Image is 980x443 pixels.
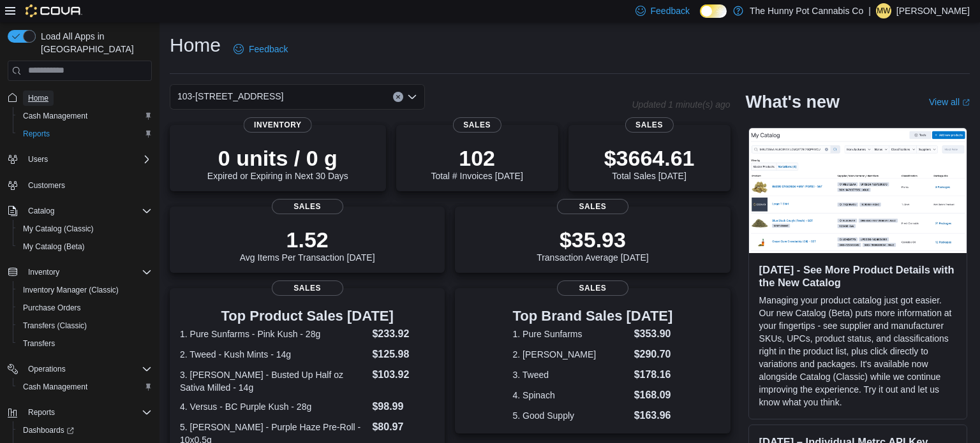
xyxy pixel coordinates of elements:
span: Inventory Manager (Classic) [18,282,152,298]
span: Sales [625,117,673,133]
span: Cash Management [18,379,152,395]
button: Open list of options [407,92,417,102]
p: [PERSON_NAME] [896,3,970,18]
dd: $168.09 [634,388,673,403]
span: Home [28,93,48,103]
p: | [868,3,871,18]
p: 1.52 [240,227,375,252]
span: Users [28,154,48,164]
button: Operations [3,360,157,378]
a: Transfers (Classic) [18,318,92,333]
p: $35.93 [537,227,649,252]
button: Reports [13,125,157,143]
div: Total # Invoices [DATE] [431,145,523,181]
dt: 3. Tweed [513,368,629,381]
h3: Top Product Sales [DATE] [180,309,434,324]
div: Expired or Expiring in Next 30 Days [207,145,348,181]
a: Cash Management [18,379,93,395]
div: Transaction Average [DATE] [537,227,649,263]
span: Customers [28,180,65,191]
span: My Catalog (Beta) [18,239,152,254]
dt: 2. Tweed - Kush Mints - 14g [180,348,367,361]
span: Inventory Manager (Classic) [23,285,119,295]
span: Catalog [23,203,152,219]
svg: External link [962,99,970,106]
span: Home [23,90,152,106]
button: Inventory Manager (Classic) [13,281,157,299]
button: Users [23,152,53,167]
p: Managing your product catalog just got easier. Our new Catalog (Beta) puts more information at yo... [759,294,956,409]
div: Avg Items Per Transaction [DATE] [240,227,375,263]
p: Updated 1 minute(s) ago [632,99,730,110]
a: Dashboards [13,421,157,439]
span: Purchase Orders [23,303,81,313]
span: Dark Mode [700,18,701,18]
dt: 1. Pure Sunfarms - Pink Kush - 28g [180,328,367,340]
a: Customers [23,178,70,193]
a: My Catalog (Beta) [18,239,90,254]
button: Purchase Orders [13,299,157,317]
span: My Catalog (Beta) [23,242,85,252]
span: Reports [23,405,152,420]
button: Cash Management [13,378,157,396]
span: Cash Management [23,382,87,392]
span: My Catalog (Classic) [23,224,94,234]
dd: $353.90 [634,326,673,342]
button: Transfers (Classic) [13,317,157,335]
span: Cash Management [23,111,87,121]
span: Customers [23,177,152,193]
a: Inventory Manager (Classic) [18,282,124,298]
span: Feedback [651,4,690,17]
span: Sales [557,199,628,214]
span: My Catalog (Classic) [18,221,152,236]
dd: $125.98 [372,347,434,362]
span: Sales [272,280,343,296]
button: Catalog [3,202,157,220]
dt: 4. Spinach [513,389,629,402]
dd: $98.99 [372,399,434,414]
a: Reports [18,126,55,142]
dd: $80.97 [372,419,434,435]
button: My Catalog (Classic) [13,220,157,238]
span: Transfers (Classic) [18,318,152,333]
a: Transfers [18,336,60,351]
button: My Catalog (Beta) [13,238,157,256]
button: Cash Management [13,107,157,125]
span: Cash Management [18,108,152,124]
p: 102 [431,145,523,171]
button: Transfers [13,335,157,352]
a: Cash Management [18,108,93,124]
span: Inventory [23,265,152,280]
a: Dashboards [18,423,79,438]
dd: $178.16 [634,367,673,382]
span: Users [23,152,152,167]
span: Reports [23,129,50,139]
dt: 3. [PERSON_NAME] - Busted Up Half oz Sativa Milled - 14g [180,368,367,394]
span: Transfers [18,336,152,351]
dd: $290.70 [634,347,673,362]
span: 103-[STREET_ADDRESS] [177,89,284,104]
button: Clear input [393,92,403,102]
span: Operations [23,361,152,377]
a: View allExternal link [929,97,970,107]
span: Operations [28,364,66,374]
span: Transfers [23,338,55,349]
span: Dashboards [23,425,74,435]
p: The Hunny Pot Cannabis Co [750,3,863,18]
a: Purchase Orders [18,300,86,316]
h2: What's new [746,92,840,112]
p: 0 units / 0 g [207,145,348,171]
button: Operations [23,361,71,377]
span: Sales [557,280,628,296]
dd: $233.92 [372,326,434,342]
p: $3664.61 [604,145,695,171]
span: Feedback [249,43,288,55]
div: Total Sales [DATE] [604,145,695,181]
span: Dashboards [18,423,152,438]
div: Micheala Whelan [876,3,891,18]
span: Sales [272,199,343,214]
span: Reports [18,126,152,142]
button: Reports [3,403,157,421]
dt: 2. [PERSON_NAME] [513,348,629,361]
button: Inventory [23,265,64,280]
